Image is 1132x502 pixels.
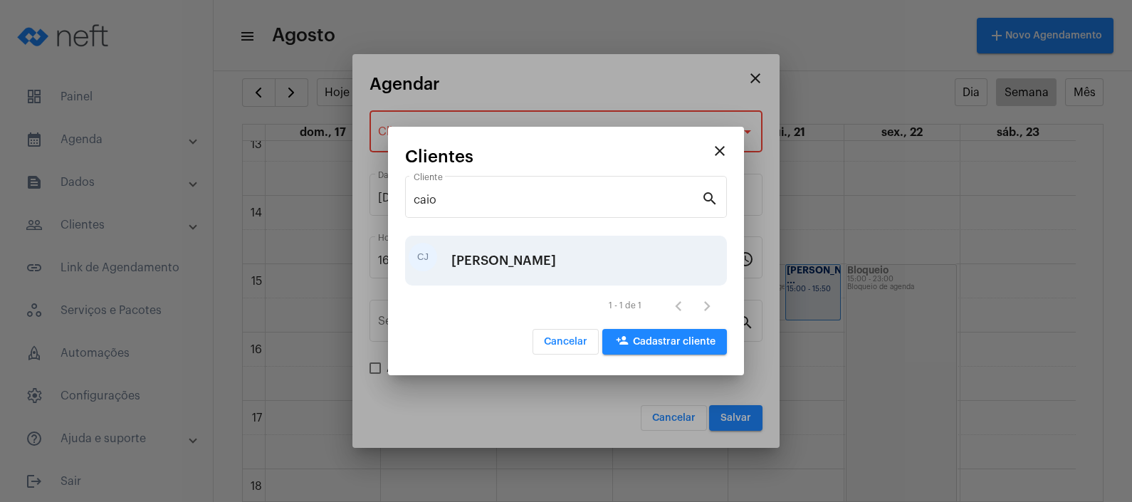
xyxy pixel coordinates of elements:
[693,291,721,320] button: Próxima página
[602,329,727,355] button: Cadastrar cliente
[451,239,556,282] div: [PERSON_NAME]
[614,337,716,347] span: Cadastrar cliente
[701,189,718,206] mat-icon: search
[405,147,473,166] span: Clientes
[614,334,631,351] mat-icon: person_add
[409,243,437,271] div: CJ
[414,194,701,206] input: Pesquisar cliente
[544,337,587,347] span: Cancelar
[711,142,728,160] mat-icon: close
[664,291,693,320] button: Página anterior
[533,329,599,355] button: Cancelar
[609,301,641,310] div: 1 - 1 de 1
